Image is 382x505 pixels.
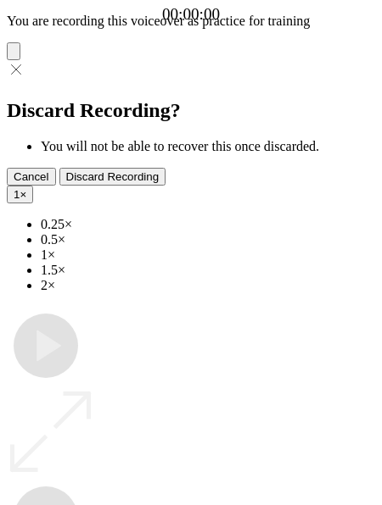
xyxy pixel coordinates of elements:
li: 0.25× [41,217,375,232]
p: You are recording this voiceover as practice for training [7,14,375,29]
li: You will not be able to recover this once discarded. [41,139,375,154]
h2: Discard Recording? [7,99,375,122]
span: 1 [14,188,20,201]
li: 1.5× [41,263,375,278]
button: 1× [7,186,33,203]
li: 2× [41,278,375,293]
button: Cancel [7,168,56,186]
li: 0.5× [41,232,375,247]
li: 1× [41,247,375,263]
a: 00:00:00 [162,5,220,24]
button: Discard Recording [59,168,166,186]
